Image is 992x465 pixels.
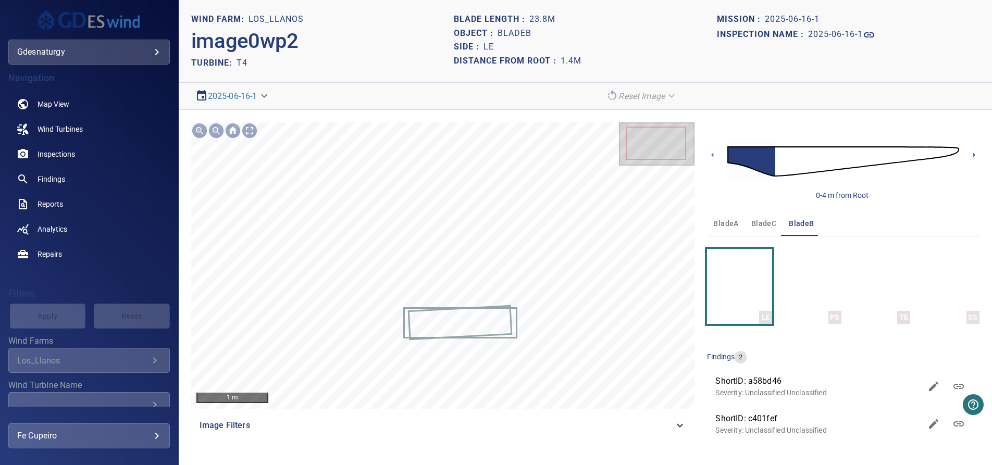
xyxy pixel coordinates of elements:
[715,375,921,387] span: ShortID: a58bd46
[454,56,561,66] h1: Distance from root :
[715,425,921,435] p: Severity: Unclassified Unclassified
[707,249,772,324] button: LE
[897,311,910,324] div: TE
[759,311,772,324] div: LE
[38,149,75,159] span: Inspections
[846,249,911,324] button: TE
[8,337,170,345] label: Wind Farms
[8,40,170,65] div: gdesnaturgy
[828,311,841,324] div: PS
[200,419,674,432] span: Image Filters
[713,217,738,230] span: bladeA
[38,174,65,184] span: Findings
[8,217,170,242] a: analytics noActive
[38,199,63,209] span: Reports
[765,15,820,24] h1: 2025-06-16-1
[808,29,875,41] a: 2025-06-16-1
[8,167,170,192] a: findings noActive
[776,249,841,324] button: PS
[241,122,258,139] div: Toggle full page
[789,217,814,230] span: bladeB
[498,29,531,39] h1: bladeB
[483,42,494,52] h1: LE
[17,44,161,60] div: gdesnaturgy
[618,91,665,101] em: Reset Image
[17,428,161,444] div: Fe Cupeiro
[8,192,170,217] a: reports noActive
[717,30,808,40] h1: Inspection name :
[529,15,555,24] h1: 23.8m
[191,58,237,68] h2: TURBINE:
[8,73,170,83] h4: Navigation
[38,224,67,234] span: Analytics
[8,92,170,117] a: map noActive
[191,413,695,438] div: Image Filters
[8,392,170,417] div: Wind Turbine Name
[735,353,747,362] span: 2
[191,29,299,54] h2: image0wp2
[816,190,869,200] div: 0-4 m from Root
[17,356,148,366] div: Los_Llanos
[727,133,959,190] img: d
[38,99,69,109] span: Map View
[966,311,979,324] div: SS
[914,249,979,324] button: SS
[191,15,249,24] h1: WIND FARM:
[38,124,83,134] span: Wind Turbines
[8,348,170,373] div: Wind Farms
[454,29,498,39] h1: Object :
[8,288,170,299] h4: Filters
[715,387,921,398] p: Severity: Unclassified Unclassified
[454,42,483,52] h1: Side :
[717,15,765,24] h1: Mission :
[191,87,274,105] div: 2025-06-16-1
[8,242,170,267] a: repairs noActive
[8,142,170,167] a: inspections noActive
[454,15,529,24] h1: Blade length :
[751,217,776,230] span: bladeC
[8,381,170,389] label: Wind Turbine Name
[8,117,170,142] a: windturbines noActive
[225,122,241,139] div: Go home
[602,87,681,105] div: Reset Image
[208,91,257,101] a: 2025-06-16-1
[191,122,208,139] div: Zoom in
[37,8,141,31] img: gdesnaturgy-logo
[208,122,225,139] div: Zoom out
[561,56,581,66] h1: 1.4m
[707,353,735,361] span: findings
[249,15,304,24] h1: Los_Llanos
[808,30,863,40] h1: 2025-06-16-1
[237,58,247,68] h2: T4
[38,249,62,259] span: Repairs
[715,412,921,425] span: ShortID: c401fef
